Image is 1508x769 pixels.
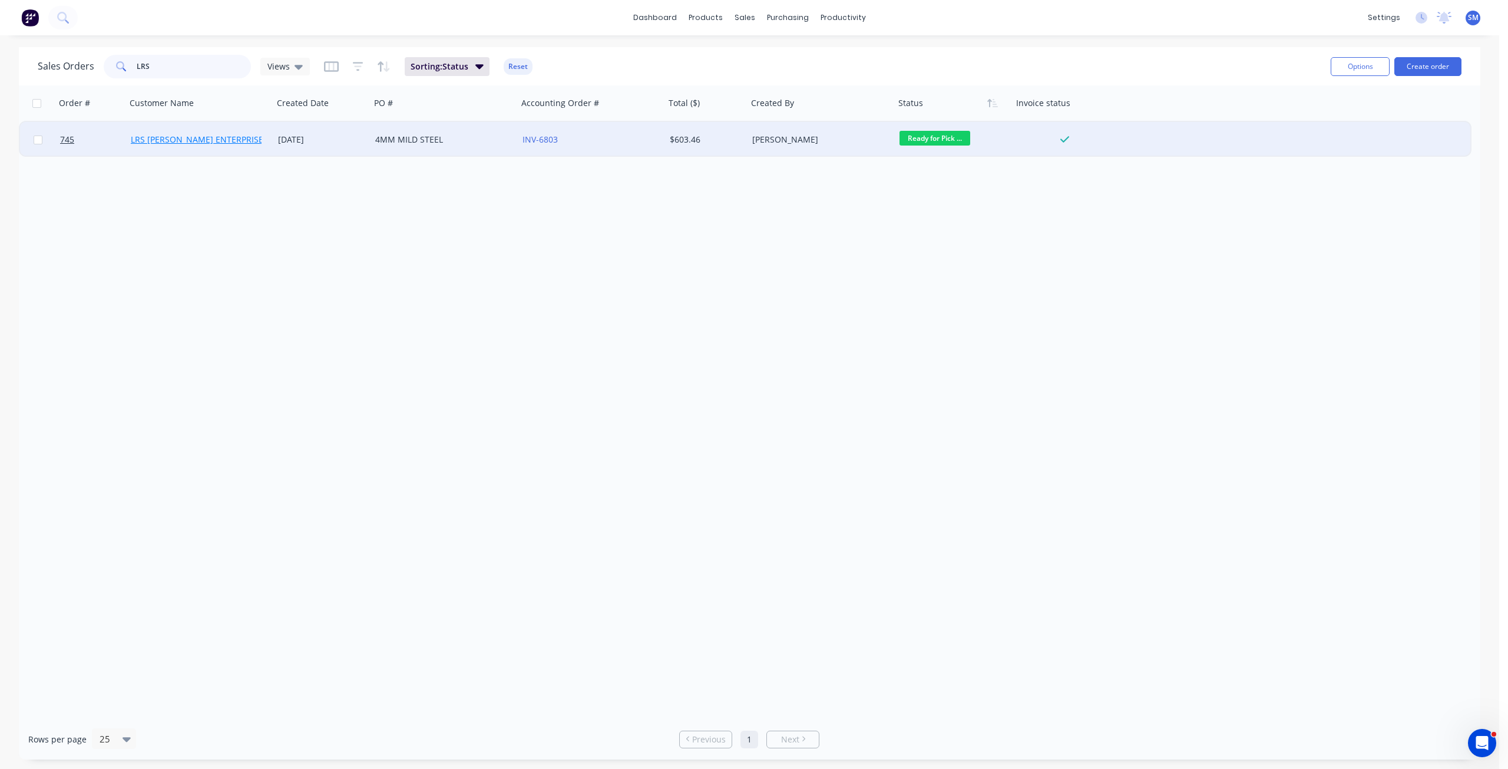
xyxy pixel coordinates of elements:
a: LRS [PERSON_NAME] ENTERPRISES PTY LTD [131,134,302,145]
input: Search... [137,55,252,78]
a: 745 [60,122,131,157]
a: Page 1 is your current page [740,731,758,748]
span: 745 [60,134,74,146]
div: Created By [751,97,794,109]
div: PO # [374,97,393,109]
div: purchasing [761,9,815,27]
button: Sorting:Status [405,57,490,76]
ul: Pagination [674,731,824,748]
div: Status [898,97,923,109]
div: Order # [59,97,90,109]
a: dashboard [627,9,683,27]
span: Previous [692,734,726,745]
a: Previous page [680,734,732,745]
div: products [683,9,729,27]
div: 4MM MILD STEEL [375,134,506,146]
div: $603.46 [670,134,739,146]
div: Invoice status [1016,97,1070,109]
span: Next [781,734,799,745]
button: Options [1331,57,1390,76]
h1: Sales Orders [38,61,94,72]
a: Next page [767,734,819,745]
div: sales [729,9,761,27]
div: [DATE] [278,134,366,146]
div: Customer Name [130,97,194,109]
span: Views [267,60,290,72]
img: Factory [21,9,39,27]
div: Total ($) [669,97,700,109]
div: productivity [815,9,872,27]
button: Create order [1394,57,1461,76]
div: Accounting Order # [521,97,599,109]
span: Rows per page [28,734,87,745]
span: SM [1468,12,1479,23]
div: settings [1362,9,1406,27]
div: [PERSON_NAME] [752,134,883,146]
a: INV-6803 [522,134,558,145]
iframe: Intercom live chat [1468,729,1496,757]
button: Reset [504,58,533,75]
div: Created Date [277,97,329,109]
span: Ready for Pick ... [899,131,970,146]
span: Sorting: Status [411,61,468,72]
